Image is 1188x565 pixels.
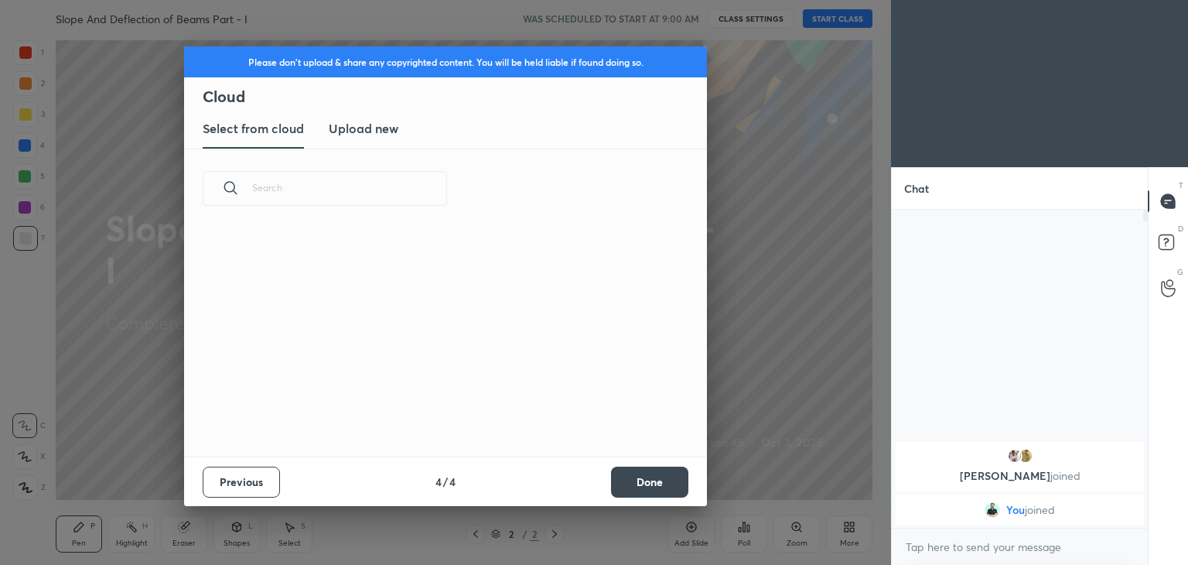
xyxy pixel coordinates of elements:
p: G [1177,266,1183,278]
p: [PERSON_NAME] [905,470,1135,482]
h2: Cloud [203,87,707,107]
p: T [1179,180,1183,191]
button: Previous [203,467,280,498]
div: grid [184,224,688,457]
p: Chat [892,168,941,209]
img: 3 [1007,448,1022,464]
span: You [1006,504,1025,516]
span: joined [1050,468,1080,483]
h3: Select from cloud [203,119,304,138]
h4: 4 [435,474,442,490]
div: Please don't upload & share any copyrighted content. You will be held liable if found doing so. [184,46,707,77]
img: 536b96a0ae7d46beb9c942d9ff77c6f8.jpg [1018,448,1033,464]
input: Search [252,155,447,221]
div: grid [892,439,1148,529]
h4: / [443,474,448,490]
p: D [1178,223,1183,235]
button: Done [611,467,688,498]
img: 963340471ff5441e8619d0a0448153d9.jpg [985,502,1000,518]
span: joined [1025,504,1055,516]
h4: 4 [449,474,456,490]
h3: Upload new [329,119,398,138]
